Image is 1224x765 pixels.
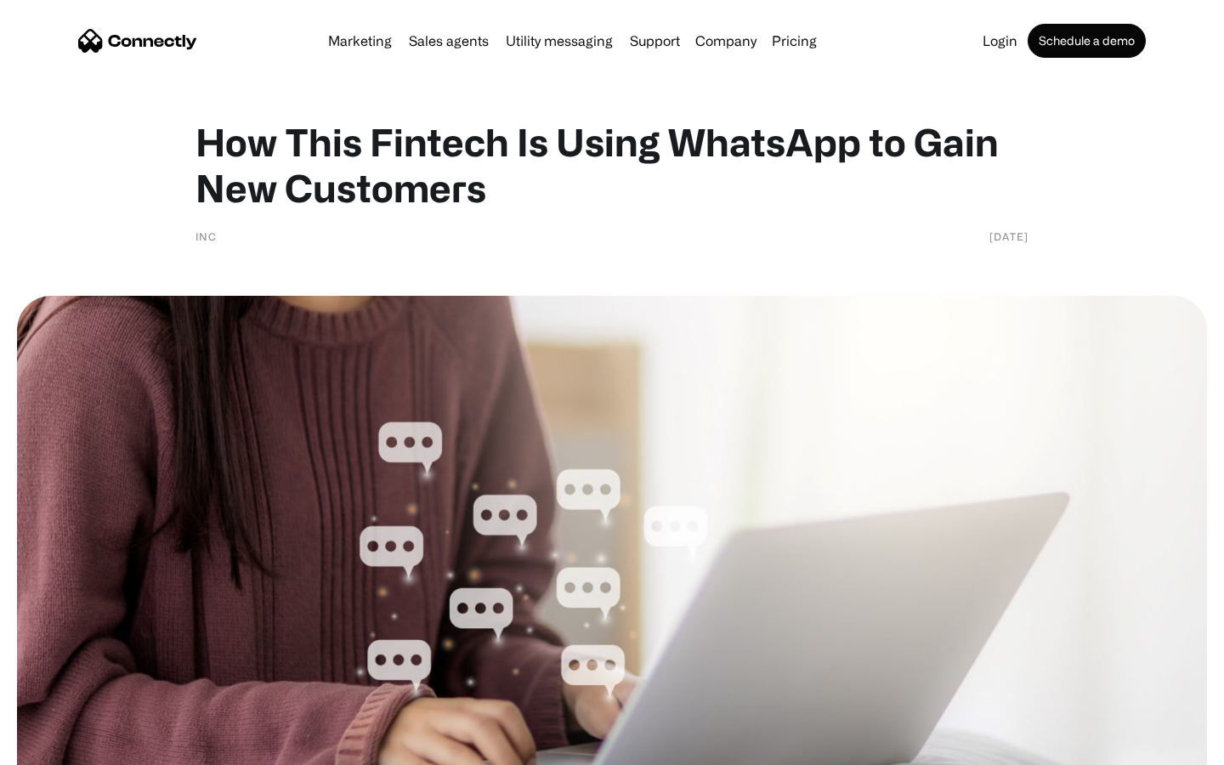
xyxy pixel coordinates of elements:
[499,34,620,48] a: Utility messaging
[623,34,687,48] a: Support
[17,735,102,759] aside: Language selected: English
[976,34,1024,48] a: Login
[321,34,399,48] a: Marketing
[34,735,102,759] ul: Language list
[1028,24,1146,58] a: Schedule a demo
[195,119,1028,211] h1: How This Fintech Is Using WhatsApp to Gain New Customers
[989,228,1028,245] div: [DATE]
[195,228,217,245] div: INC
[402,34,496,48] a: Sales agents
[765,34,824,48] a: Pricing
[695,29,756,53] div: Company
